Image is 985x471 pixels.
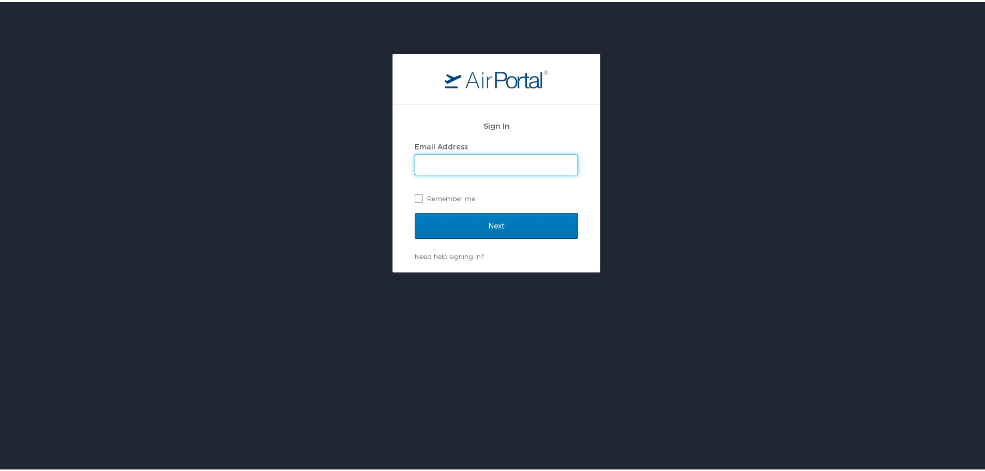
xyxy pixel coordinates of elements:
a: Need help signing in? [415,250,484,259]
input: Next [415,211,578,237]
h2: Sign In [415,118,578,130]
img: logo [445,68,548,86]
label: Email Address [415,140,468,149]
label: Remember me [415,189,578,204]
